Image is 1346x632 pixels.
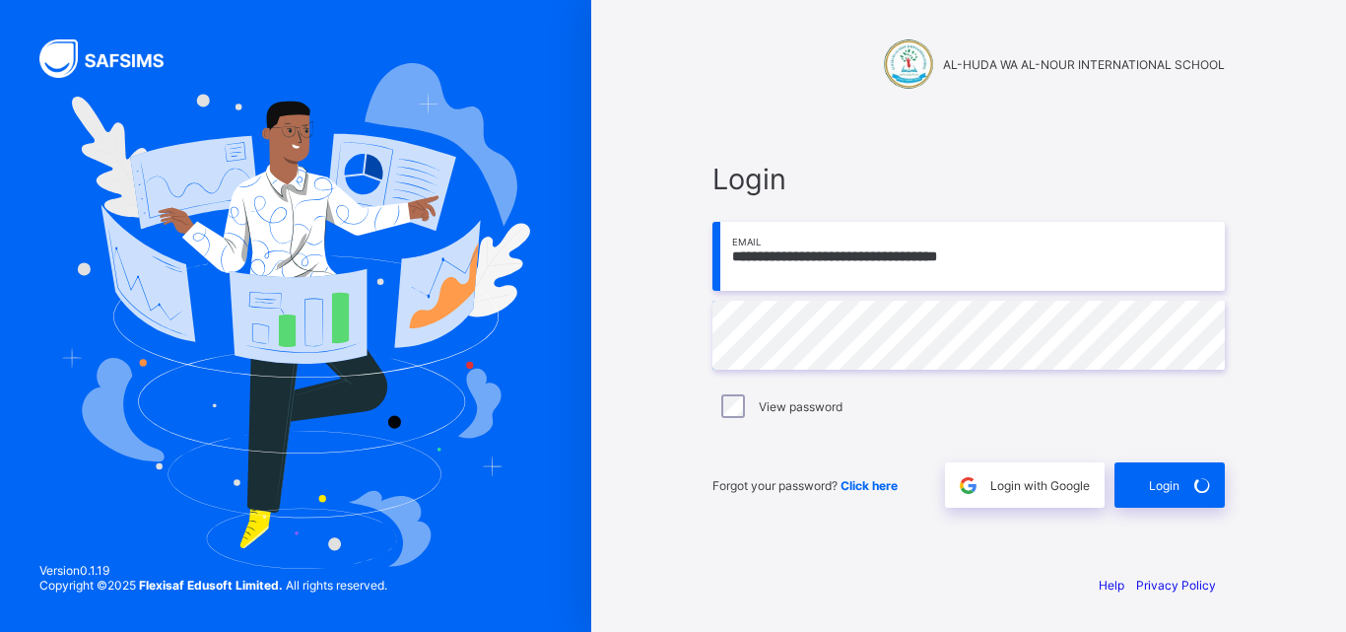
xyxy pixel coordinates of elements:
[39,578,387,593] span: Copyright © 2025 All rights reserved.
[841,478,898,493] a: Click here
[759,399,842,414] label: View password
[139,578,283,593] strong: Flexisaf Edusoft Limited.
[39,39,187,78] img: SAFSIMS Logo
[1149,478,1179,493] span: Login
[957,474,979,497] img: google.396cfc9801f0270233282035f929180a.svg
[990,478,1090,493] span: Login with Google
[61,63,530,568] img: Hero Image
[712,162,1225,196] span: Login
[943,57,1225,72] span: AL-HUDA WA AL-NOUR INTERNATIONAL SCHOOL
[1099,578,1124,593] a: Help
[712,478,898,493] span: Forgot your password?
[1136,578,1216,593] a: Privacy Policy
[39,563,387,578] span: Version 0.1.19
